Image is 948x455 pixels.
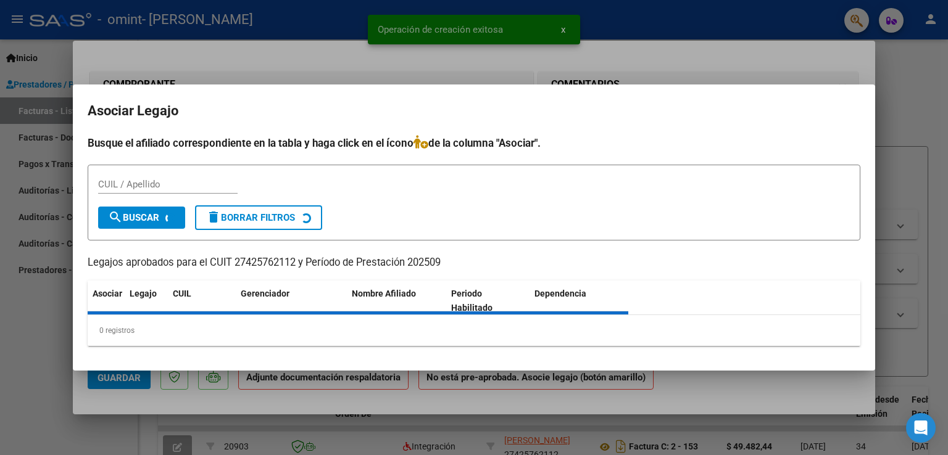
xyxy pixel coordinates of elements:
[88,135,860,151] h4: Busque el afiliado correspondiente en la tabla y haga click en el ícono de la columna "Asociar".
[168,281,236,321] datatable-header-cell: CUIL
[88,99,860,123] h2: Asociar Legajo
[451,289,493,313] span: Periodo Habilitado
[347,281,446,321] datatable-header-cell: Nombre Afiliado
[88,255,860,271] p: Legajos aprobados para el CUIT 27425762112 y Período de Prestación 202509
[98,207,185,229] button: Buscar
[352,289,416,298] span: Nombre Afiliado
[195,205,322,230] button: Borrar Filtros
[906,413,936,443] div: Open Intercom Messenger
[130,289,157,298] span: Legajo
[236,281,347,321] datatable-header-cell: Gerenciador
[88,281,125,321] datatable-header-cell: Asociar
[173,289,191,298] span: CUIL
[206,210,221,224] mat-icon: delete
[108,212,159,223] span: Buscar
[446,281,530,321] datatable-header-cell: Periodo Habilitado
[206,212,295,223] span: Borrar Filtros
[93,289,122,298] span: Asociar
[241,289,289,298] span: Gerenciador
[88,315,860,346] div: 0 registros
[534,289,586,298] span: Dependencia
[125,281,168,321] datatable-header-cell: Legajo
[530,281,629,321] datatable-header-cell: Dependencia
[108,210,123,224] mat-icon: search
